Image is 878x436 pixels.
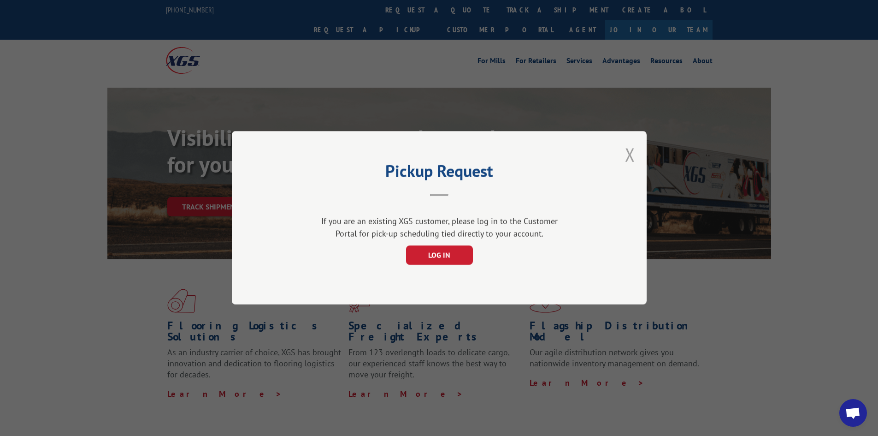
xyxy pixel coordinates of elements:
[406,252,472,260] a: LOG IN
[839,399,867,427] div: Open chat
[317,215,561,240] div: If you are an existing XGS customer, please log in to the Customer Portal for pick-up scheduling ...
[278,165,601,182] h2: Pickup Request
[406,246,472,265] button: LOG IN
[625,143,635,167] button: Close modal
